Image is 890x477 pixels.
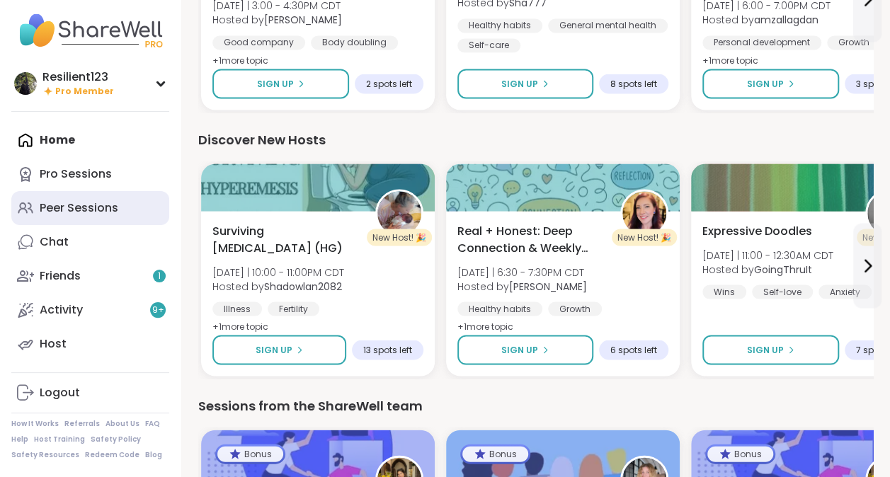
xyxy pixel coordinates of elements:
b: [PERSON_NAME] [509,279,587,293]
span: Sign Up [747,343,784,356]
div: Self-love [752,285,813,299]
div: New Host! 🎉 [367,229,432,246]
span: Hosted by [212,13,342,27]
span: Hosted by [457,279,587,293]
a: FAQ [145,419,160,429]
span: 13 spots left [363,344,412,355]
div: Chat [40,234,69,250]
span: 9 + [152,304,164,316]
img: Shadowlan2082 [377,191,421,235]
img: Resilient123 [14,72,37,95]
div: Bonus [707,446,773,461]
div: Friends [40,268,81,284]
span: Hosted by [702,13,831,27]
div: Growth [548,301,602,316]
button: Sign Up [212,69,349,98]
a: Friends1 [11,259,169,293]
span: Hosted by [702,262,833,276]
div: Discover New Hosts [198,130,873,149]
a: Host Training [34,435,85,444]
button: Sign Up [457,335,593,364]
img: Charlie_Lovewitch [622,191,666,235]
div: Activity [40,302,83,318]
span: Sign Up [747,77,784,90]
div: Healthy habits [457,301,542,316]
b: Shadowlan2082 [264,279,342,293]
button: Sign Up [457,69,593,98]
span: Expressive Doodles [702,222,812,239]
a: Blog [145,450,162,460]
img: ShareWell Nav Logo [11,6,169,55]
div: Personal development [702,35,821,50]
button: Sign Up [212,335,346,364]
div: Illness [212,301,262,316]
a: Referrals [64,419,100,429]
span: Real + Honest: Deep Connection & Weekly Intentions [457,222,605,256]
div: Growth [827,35,881,50]
span: Sign Up [501,77,538,90]
a: Chat [11,225,169,259]
a: Host [11,327,169,361]
span: 2 spots left [366,78,412,89]
a: Help [11,435,28,444]
div: Logout [40,385,80,401]
div: Good company [212,35,305,50]
div: Host [40,336,67,352]
div: Sessions from the ShareWell team [198,396,873,415]
div: Peer Sessions [40,200,118,216]
div: Healthy habits [457,18,542,33]
span: [DATE] | 11:00 - 12:30AM CDT [702,248,833,262]
a: Peer Sessions [11,191,169,225]
a: How It Works [11,419,59,429]
span: Surviving [MEDICAL_DATA] (HG) [212,222,360,256]
div: Bonus [217,446,283,461]
span: [DATE] | 10:00 - 11:00PM CDT [212,265,344,279]
a: Safety Resources [11,450,79,460]
div: Pro Sessions [40,166,112,182]
button: Sign Up [702,69,839,98]
div: General mental health [548,18,668,33]
a: Pro Sessions [11,157,169,191]
span: Pro Member [55,86,114,98]
span: Hosted by [212,279,344,293]
span: Sign Up [257,77,294,90]
div: Body doubling [311,35,398,50]
div: Anxiety [818,285,872,299]
b: amzallagdan [754,13,818,27]
div: Fertility [268,301,319,316]
span: 1 [158,270,161,282]
span: Sign Up [501,343,538,356]
span: 6 spots left [610,344,657,355]
div: Self-care [457,38,520,52]
a: About Us [105,419,139,429]
a: Redeem Code [85,450,139,460]
a: Logout [11,376,169,410]
span: Sign Up [256,343,292,356]
a: Activity9+ [11,293,169,327]
div: Bonus [462,446,528,461]
div: New Host! 🎉 [612,229,677,246]
b: GoingThruIt [754,262,812,276]
a: Safety Policy [91,435,141,444]
div: Wins [702,285,746,299]
span: [DATE] | 6:30 - 7:30PM CDT [457,265,587,279]
b: [PERSON_NAME] [264,13,342,27]
div: Resilient123 [42,69,114,85]
span: 8 spots left [610,78,657,89]
button: Sign Up [702,335,839,364]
